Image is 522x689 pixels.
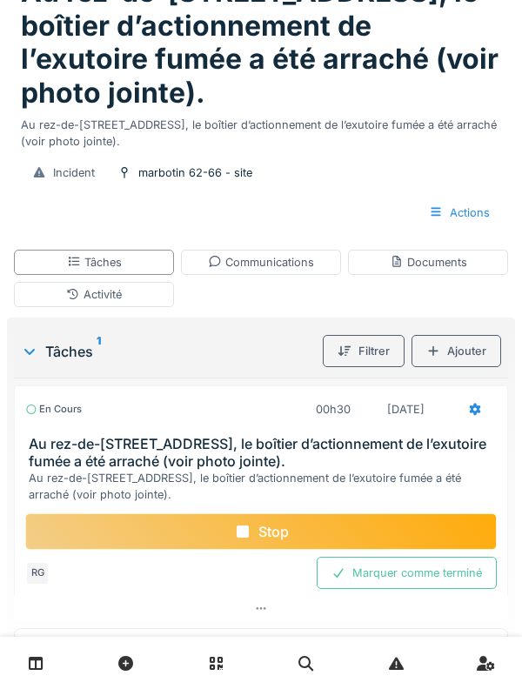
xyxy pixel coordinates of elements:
[67,254,122,271] div: Tâches
[387,401,425,418] div: [DATE]
[97,341,101,362] sup: 1
[414,197,505,229] div: Actions
[208,254,314,271] div: Communications
[25,402,82,417] div: En cours
[323,335,405,367] div: Filtrer
[316,401,351,418] div: 00h30
[390,254,467,271] div: Documents
[53,164,95,181] div: Incident
[25,561,50,585] div: RG
[138,164,252,181] div: marbotin 62-66 - site
[412,335,501,367] div: Ajouter
[25,513,497,550] div: Stop
[21,110,501,150] div: Au rez-de-[STREET_ADDRESS], le boîtier d’actionnement de l’exutoire fumée a été arraché (voir pho...
[21,341,316,362] div: Tâches
[29,470,500,503] div: Au rez-de-[STREET_ADDRESS], le boîtier d’actionnement de l’exutoire fumée a été arraché (voir pho...
[66,286,122,303] div: Activité
[29,436,500,469] h3: Au rez-de-[STREET_ADDRESS], le boîtier d’actionnement de l’exutoire fumée a été arraché (voir pho...
[317,557,497,589] div: Marquer comme terminé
